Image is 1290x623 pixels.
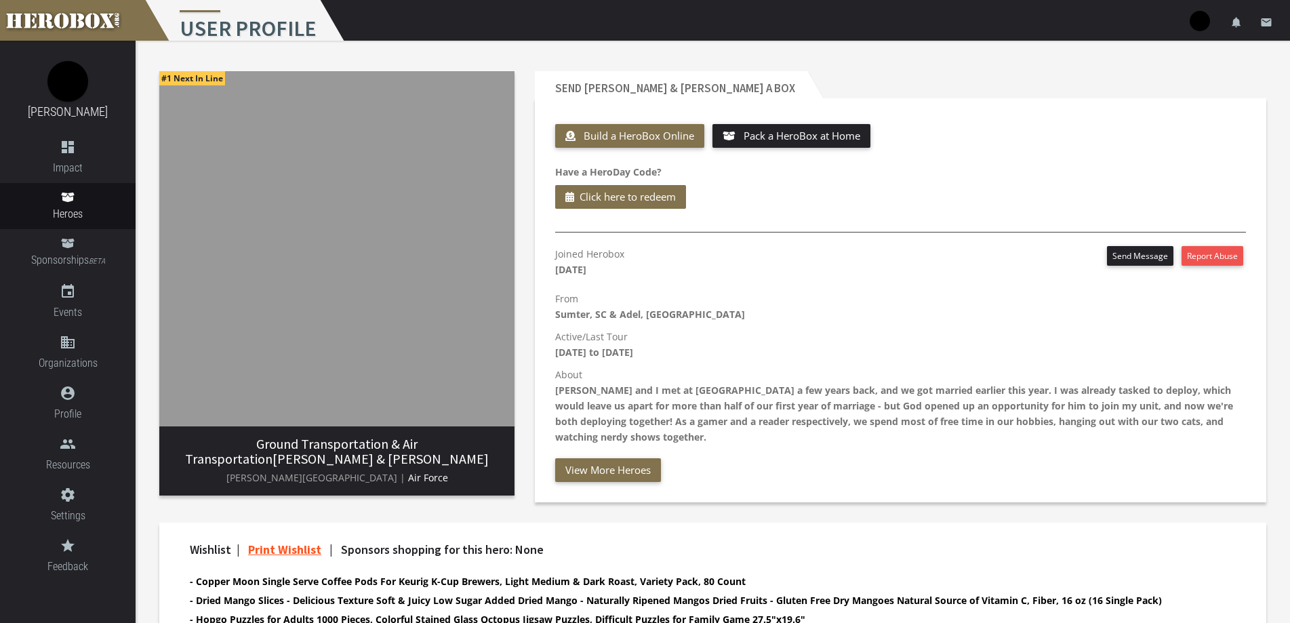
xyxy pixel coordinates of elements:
[190,543,1212,557] h4: Wishlist
[28,104,108,119] a: [PERSON_NAME]
[555,165,662,178] b: Have a HeroDay Code?
[535,71,807,98] h2: Send [PERSON_NAME] & [PERSON_NAME] a Box
[1230,16,1243,28] i: notifications
[1190,11,1210,31] img: user-image
[555,308,745,321] b: Sumter, SC & Adel, [GEOGRAPHIC_DATA]
[555,458,661,482] button: View More Heroes
[237,542,240,557] span: |
[555,291,1246,322] p: From
[329,542,333,557] span: |
[555,124,704,148] button: Build a HeroBox Online
[555,329,1246,360] p: Active/Last Tour
[190,594,1162,607] b: - Dried Mango Slices - Delicious Texture Soft & Juicy Low Sugar Added Dried Mango - Naturally Rip...
[555,367,1246,445] p: About
[555,384,1233,443] b: [PERSON_NAME] and I met at [GEOGRAPHIC_DATA] a few years back, and we got married earlier this ye...
[408,471,448,484] span: Air Force
[47,61,88,102] img: image
[555,346,633,359] b: [DATE] to [DATE]
[226,471,405,484] span: [PERSON_NAME][GEOGRAPHIC_DATA] |
[555,246,624,277] p: Joined Herobox
[159,71,515,426] img: image
[185,435,418,467] span: Ground Transportation & Air Transportation
[1107,246,1173,266] button: Send Message
[535,71,1266,502] section: Send Adam & Anna a Box
[248,542,321,557] a: Print Wishlist
[89,257,105,266] small: BETA
[555,263,586,276] b: [DATE]
[712,124,870,148] button: Pack a HeroBox at Home
[190,592,1212,608] li: Dried Mango Slices - Delicious Texture Soft & Juicy Low Sugar Added Dried Mango - Naturally Ripen...
[170,437,504,466] h3: [PERSON_NAME] & [PERSON_NAME]
[555,185,686,209] button: Click here to redeem
[341,542,544,557] span: Sponsors shopping for this hero: None
[1260,16,1272,28] i: email
[190,574,1212,589] li: Copper Moon Single Serve Coffee Pods For Keurig K-Cup Brewers, Light Medium & Dark Roast, Variety...
[584,129,694,142] span: Build a HeroBox Online
[1182,246,1243,266] button: Report Abuse
[159,71,225,85] span: #1 Next In Line
[744,129,860,142] span: Pack a HeroBox at Home
[190,575,746,588] b: - Copper Moon Single Serve Coffee Pods For Keurig K-Cup Brewers, Light Medium & Dark Roast, Varie...
[580,188,676,205] span: Click here to redeem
